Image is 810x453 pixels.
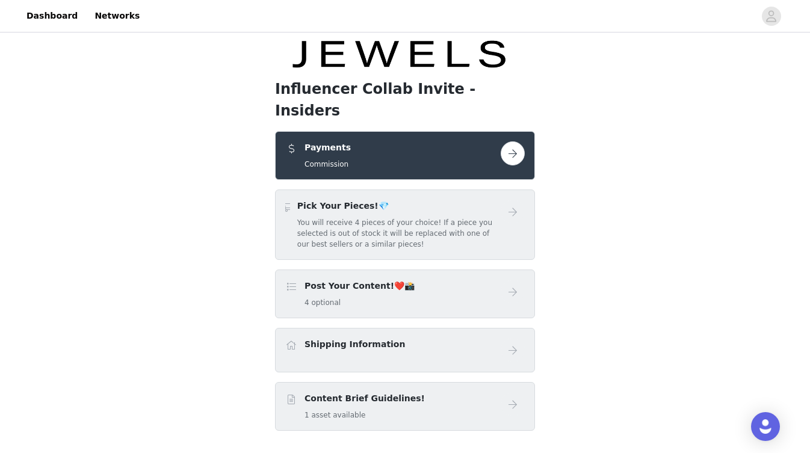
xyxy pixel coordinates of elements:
div: avatar [765,7,777,26]
h4: Post Your Content!❤️📸 [305,280,415,292]
div: Content Brief Guidelines! [275,382,535,431]
div: Payments [275,131,535,180]
h5: You will receive 4 pieces of your choice! If a piece you selected is out of stock it will be repl... [297,217,501,250]
div: Post Your Content!❤️📸 [275,270,535,318]
h4: Payments [305,141,351,154]
div: Shipping Information [275,328,535,372]
div: Open Intercom Messenger [751,412,780,441]
h4: Pick Your Pieces!💎 [297,200,501,212]
a: Networks [87,2,147,29]
h5: Commission [305,159,351,170]
h5: 1 asset available [305,410,425,421]
h4: Shipping Information [305,338,405,351]
h4: Content Brief Guidelines! [305,392,425,405]
h5: 4 optional [305,297,415,308]
h1: Influencer Collab Invite - Insiders [275,78,535,122]
a: Dashboard [19,2,85,29]
div: Pick Your Pieces!💎 [275,190,535,260]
